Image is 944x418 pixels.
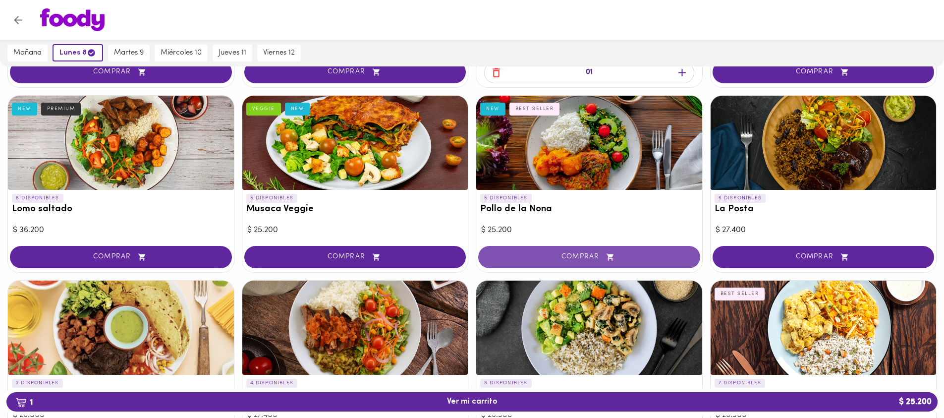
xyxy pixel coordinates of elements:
[10,246,232,268] button: COMPRAR
[6,8,30,32] button: Volver
[725,253,922,261] span: COMPRAR
[242,96,468,190] div: Musaca Veggie
[711,281,937,375] div: Pollo al Curry
[716,225,932,236] div: $ 27.400
[887,360,934,408] iframe: Messagebird Livechat Widget
[447,397,498,407] span: Ver mi carrito
[242,281,468,375] div: Caserito
[480,194,532,203] p: 5 DISPONIBLES
[480,204,698,215] h3: Pollo de la Nona
[8,281,234,375] div: Tacos al Pastor
[246,103,281,116] div: VEGGIE
[263,49,295,58] span: viernes 12
[13,225,229,236] div: $ 36.200
[713,61,935,83] button: COMPRAR
[22,253,220,261] span: COMPRAR
[715,194,766,203] p: 6 DISPONIBLES
[41,103,81,116] div: PREMIUM
[491,253,688,261] span: COMPRAR
[509,103,560,116] div: BEST SELLER
[40,8,105,31] img: logo.png
[108,45,150,61] button: martes 9
[219,49,246,58] span: jueves 11
[53,44,103,61] button: lunes 8
[12,204,230,215] h3: Lomo saltado
[10,61,232,83] button: COMPRAR
[9,396,39,409] b: 1
[481,225,697,236] div: $ 25.200
[725,68,922,76] span: COMPRAR
[480,103,505,116] div: NEW
[114,49,144,58] span: martes 9
[257,45,301,61] button: viernes 12
[715,204,933,215] h3: La Posta
[7,45,48,61] button: mañana
[478,246,700,268] button: COMPRAR
[12,379,63,388] p: 2 DISPONIBLES
[244,246,466,268] button: COMPRAR
[247,225,463,236] div: $ 25.200
[12,103,37,116] div: NEW
[257,68,454,76] span: COMPRAR
[246,194,298,203] p: 5 DISPONIBLES
[480,379,532,388] p: 8 DISPONIBLES
[13,49,42,58] span: mañana
[285,103,310,116] div: NEW
[244,61,466,83] button: COMPRAR
[12,194,63,203] p: 6 DISPONIBLES
[257,253,454,261] span: COMPRAR
[8,96,234,190] div: Lomo saltado
[713,246,935,268] button: COMPRAR
[715,379,766,388] p: 7 DISPONIBLES
[6,392,938,412] button: 1Ver mi carrito$ 25.200
[213,45,252,61] button: jueves 11
[476,281,702,375] div: Pollo espinaca champiñón
[246,379,298,388] p: 4 DISPONIBLES
[15,398,27,408] img: cart.png
[476,96,702,190] div: Pollo de la Nona
[161,49,202,58] span: miércoles 10
[586,67,593,78] p: 01
[59,48,96,58] span: lunes 8
[715,288,765,300] div: BEST SELLER
[22,68,220,76] span: COMPRAR
[155,45,208,61] button: miércoles 10
[246,204,464,215] h3: Musaca Veggie
[711,96,937,190] div: La Posta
